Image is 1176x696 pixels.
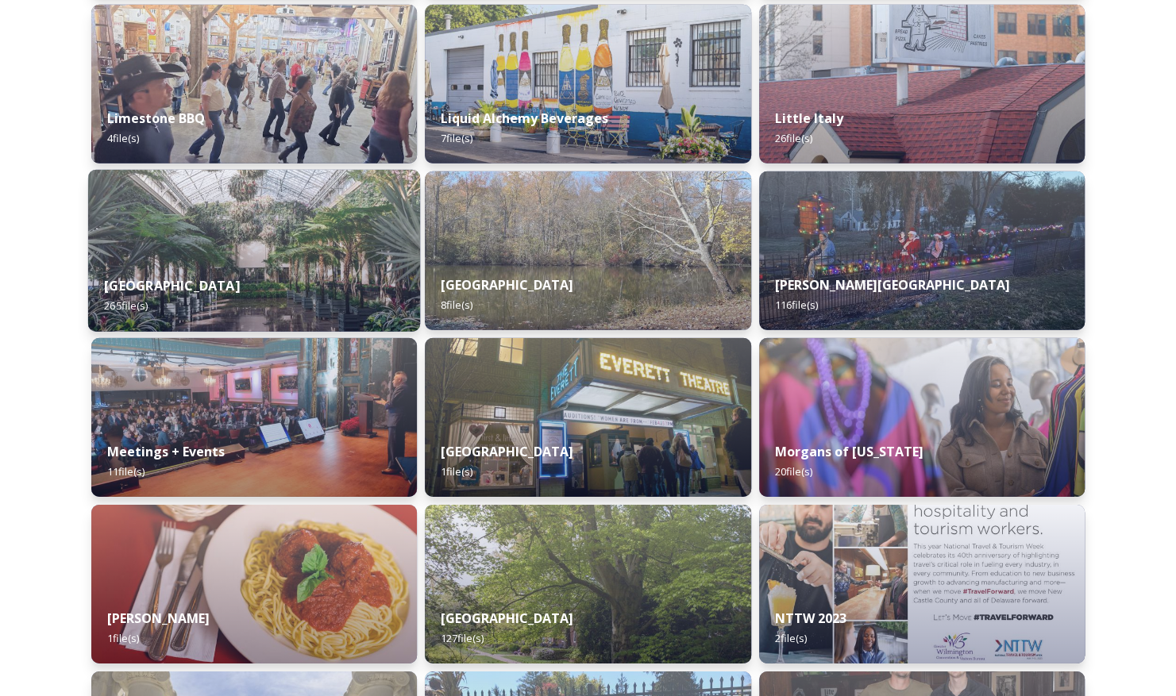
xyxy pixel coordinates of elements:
strong: Liquid Alchemy Beverages [441,110,608,127]
strong: [GEOGRAPHIC_DATA] [441,276,573,294]
strong: [PERSON_NAME][GEOGRAPHIC_DATA] [775,276,1010,294]
img: 14af6016-8447-4537-a031-e4e8c2e3d5b1.jpg [759,338,1085,497]
strong: [GEOGRAPHIC_DATA] [104,277,239,294]
span: 1 file(s) [107,631,139,645]
strong: [GEOGRAPHIC_DATA] [441,443,573,460]
img: c5962bec-3dfe-4789-96b5-9a8e54f9426c.jpg [759,505,1085,663]
strong: Limestone BBQ [107,110,205,127]
span: 1 file(s) [441,464,472,479]
span: 26 file(s) [775,131,812,145]
strong: [PERSON_NAME] [107,609,210,627]
img: 1c6660c9-0ba4-479a-a37c-f0256692bc2c.jpg [425,5,750,163]
span: 20 file(s) [775,464,812,479]
img: 7270211c-c6d1-4c39-b666-ef3ec5cfab32.jpg [88,170,421,332]
img: fc366923-26d8-47cf-8e79-742abcac3af3.jpg [759,171,1085,330]
img: c9b0a327-d315-4565-b298-06981c1d3b17.jpg [91,505,417,663]
img: 778332c2-2425-4320-b620-8183191bed3f.jpg [425,338,750,497]
strong: [GEOGRAPHIC_DATA] [441,609,573,627]
span: 4 file(s) [107,131,139,145]
span: 116 file(s) [775,298,818,312]
span: 2 file(s) [775,631,807,645]
img: 1aae4e60-d3cd-4560-a08e-b944d20a0c99.jpg [91,5,417,163]
img: 4e5b24ef-54bd-4c87-8395-8d0f6cefbd27.jpg [425,171,750,330]
img: 1438e51c-7ec0-4898-ba81-c38222bf8cc7.jpg [91,338,417,497]
span: 8 file(s) [441,298,472,312]
strong: NTTW 2023 [775,609,846,627]
strong: Morgans of [US_STATE] [775,443,923,460]
strong: Meetings + Events [107,443,225,460]
img: 94091bea-5b17-42ca-ae8f-da89b5944e95.jpg [425,505,750,663]
strong: Little Italy [775,110,843,127]
span: 7 file(s) [441,131,472,145]
span: 127 file(s) [441,631,484,645]
span: 11 file(s) [107,464,145,479]
img: 19b8c03c-ea0d-48dc-8ace-21c4a545a755.jpg [759,5,1085,163]
span: 265 file(s) [104,298,148,313]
